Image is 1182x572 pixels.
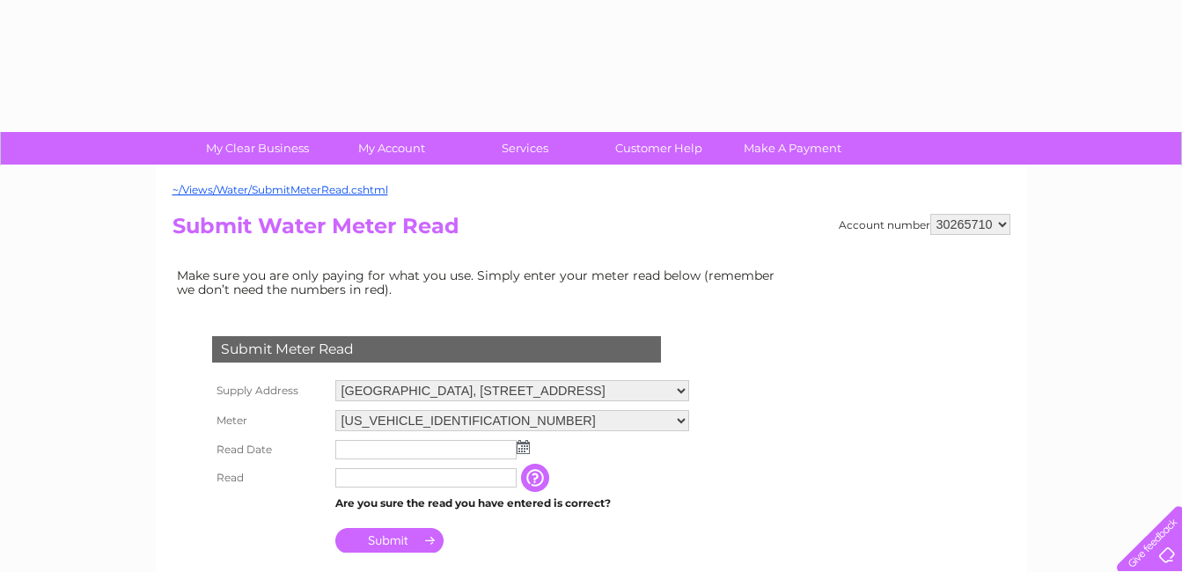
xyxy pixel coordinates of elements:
a: ~/Views/Water/SubmitMeterRead.cshtml [173,183,388,196]
a: My Account [319,132,464,165]
img: ... [517,440,530,454]
div: Account number [839,214,1010,235]
th: Supply Address [208,376,331,406]
th: Read [208,464,331,492]
a: Customer Help [586,132,731,165]
input: Information [521,464,553,492]
td: Make sure you are only paying for what you use. Simply enter your meter read below (remember we d... [173,264,789,301]
td: Are you sure the read you have entered is correct? [331,492,694,515]
a: My Clear Business [185,132,330,165]
input: Submit [335,528,444,553]
h2: Submit Water Meter Read [173,214,1010,247]
th: Meter [208,406,331,436]
a: Services [452,132,598,165]
a: Make A Payment [720,132,865,165]
div: Submit Meter Read [212,336,661,363]
th: Read Date [208,436,331,464]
